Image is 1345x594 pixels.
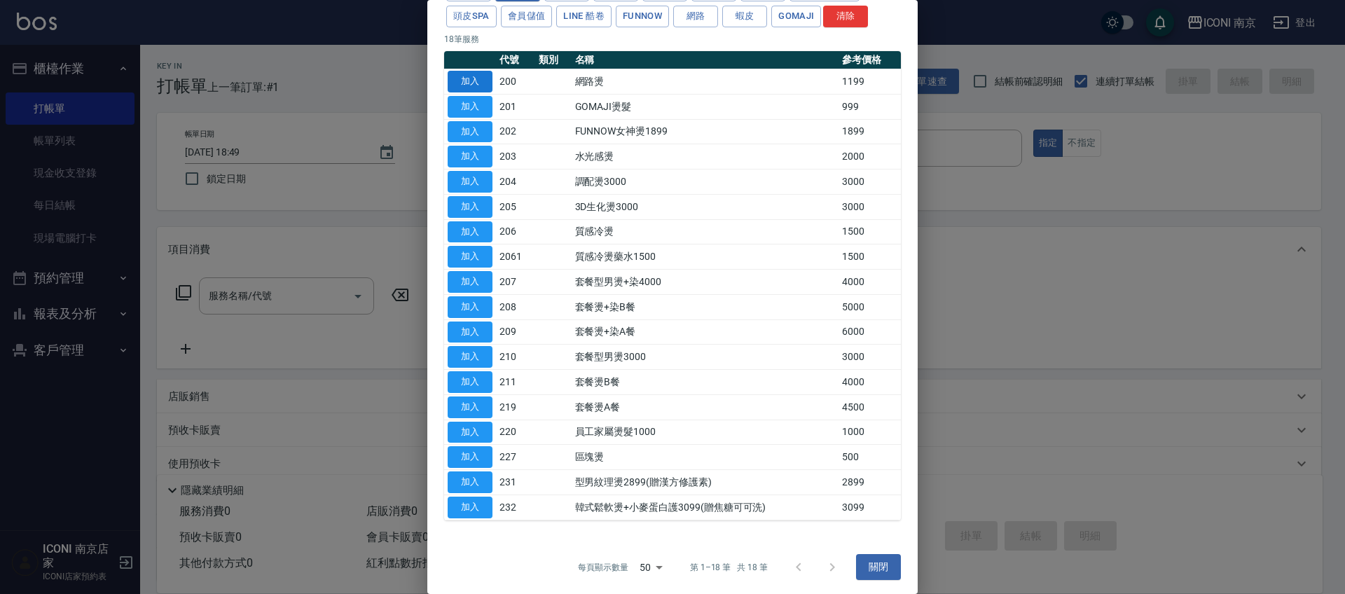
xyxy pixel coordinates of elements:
[616,6,669,27] button: FUNNOW
[634,548,668,586] div: 50
[496,270,535,295] td: 207
[839,69,901,95] td: 1199
[448,422,492,443] button: 加入
[673,6,718,27] button: 網路
[839,319,901,345] td: 6000
[496,170,535,195] td: 204
[572,51,839,69] th: 名稱
[496,119,535,144] td: 202
[856,554,901,580] button: 關閉
[496,219,535,244] td: 206
[496,445,535,470] td: 227
[448,446,492,468] button: 加入
[771,6,821,27] button: Gomaji
[839,170,901,195] td: 3000
[839,270,901,295] td: 4000
[496,370,535,395] td: 211
[839,294,901,319] td: 5000
[839,244,901,270] td: 1500
[448,71,492,92] button: 加入
[496,470,535,495] td: 231
[448,171,492,193] button: 加入
[572,194,839,219] td: 3D生化燙3000
[496,194,535,219] td: 205
[572,420,839,445] td: 員工家屬燙髮1000
[572,144,839,170] td: 水光感燙
[839,370,901,395] td: 4000
[496,51,535,69] th: 代號
[448,296,492,318] button: 加入
[839,219,901,244] td: 1500
[839,445,901,470] td: 500
[572,244,839,270] td: 質感冷燙藥水1500
[448,221,492,243] button: 加入
[535,51,571,69] th: 類別
[578,561,628,574] p: 每頁顯示數量
[496,495,535,520] td: 232
[496,294,535,319] td: 208
[572,394,839,420] td: 套餐燙A餐
[572,345,839,370] td: 套餐型男燙3000
[448,371,492,393] button: 加入
[448,346,492,368] button: 加入
[839,144,901,170] td: 2000
[448,271,492,293] button: 加入
[572,94,839,119] td: GOMAJI燙髮
[501,6,553,27] button: 會員儲值
[839,119,901,144] td: 1899
[496,94,535,119] td: 201
[839,470,901,495] td: 2899
[823,6,868,27] button: 清除
[690,561,768,574] p: 第 1–18 筆 共 18 筆
[572,445,839,470] td: 區塊燙
[572,470,839,495] td: 型男紋理燙2899(贈漢方修護素)
[448,246,492,268] button: 加入
[444,33,901,46] p: 18 筆服務
[496,144,535,170] td: 203
[448,322,492,343] button: 加入
[572,219,839,244] td: 質感冷燙
[839,394,901,420] td: 4500
[448,196,492,218] button: 加入
[839,495,901,520] td: 3099
[448,497,492,518] button: 加入
[572,69,839,95] td: 網路燙
[448,146,492,167] button: 加入
[446,6,497,27] button: 頭皮SPA
[572,319,839,345] td: 套餐燙+染A餐
[839,51,901,69] th: 參考價格
[496,345,535,370] td: 210
[839,345,901,370] td: 3000
[839,194,901,219] td: 3000
[839,94,901,119] td: 999
[496,69,535,95] td: 200
[556,6,612,27] button: LINE 酷卷
[448,121,492,143] button: 加入
[839,420,901,445] td: 1000
[572,495,839,520] td: 韓式鬆軟燙+小麥蛋白護3099(贈焦糖可可洗)
[448,96,492,118] button: 加入
[572,170,839,195] td: 調配燙3000
[722,6,767,27] button: 蝦皮
[496,420,535,445] td: 220
[448,471,492,493] button: 加入
[496,319,535,345] td: 209
[572,370,839,395] td: 套餐燙B餐
[572,119,839,144] td: FUNNOW女神燙1899
[572,270,839,295] td: 套餐型男燙+染4000
[572,294,839,319] td: 套餐燙+染B餐
[496,244,535,270] td: 2061
[448,396,492,418] button: 加入
[496,394,535,420] td: 219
